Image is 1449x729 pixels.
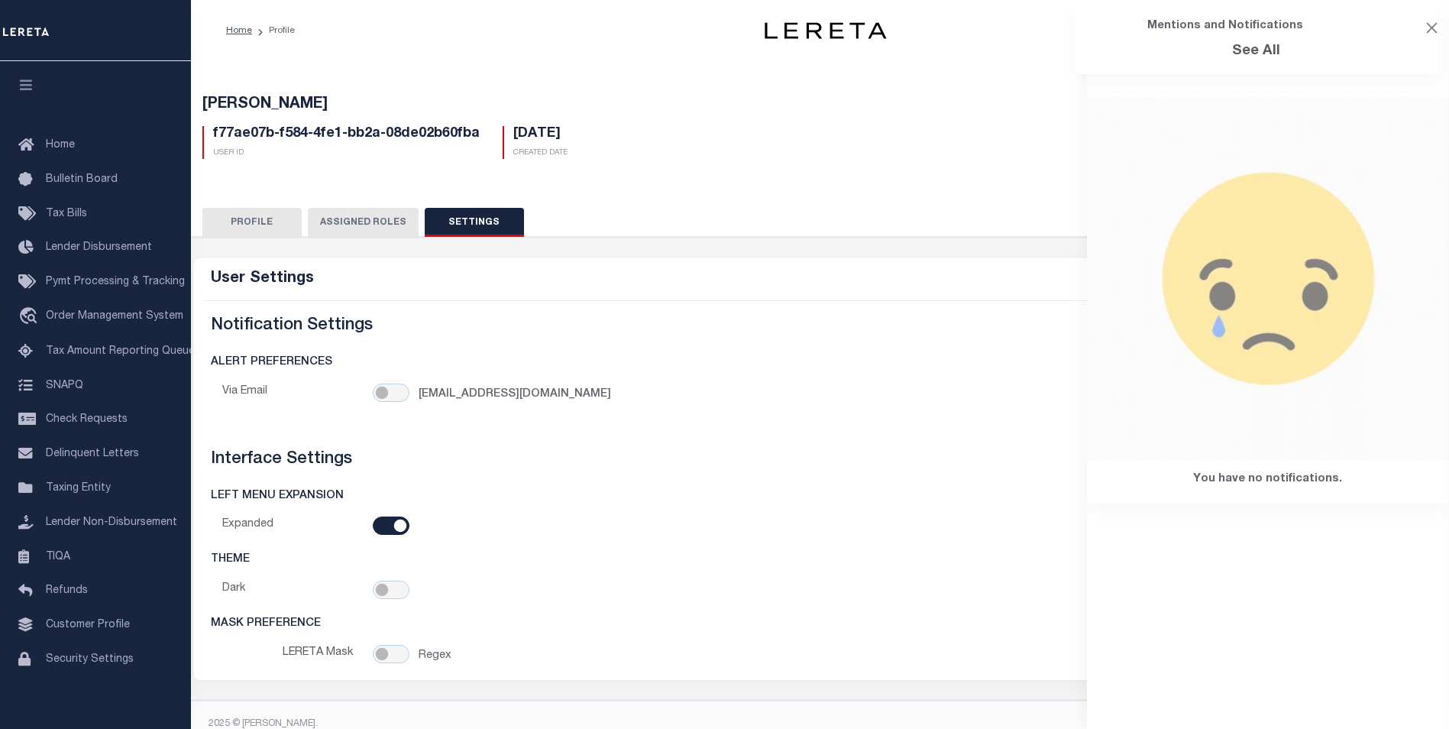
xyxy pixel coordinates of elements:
[513,147,568,159] p: Created Date
[46,449,139,459] span: Delinquent Letters
[18,307,43,327] i: travel_explore
[46,174,118,185] span: Bulletin Board
[419,384,611,405] label: [EMAIL_ADDRESS][DOMAIN_NAME]
[409,645,815,666] div: Regex
[222,645,354,662] div: LERETA Mask
[211,618,321,629] h6: MASK PREFERENCE
[46,551,70,562] span: TIQA
[46,140,75,151] span: Home
[46,380,83,390] span: SNAPQ
[211,317,373,334] h4: Notification Settings
[213,147,480,159] p: User Id
[222,384,354,400] div: Via Email
[46,414,128,425] span: Check Requests
[211,554,250,565] h6: THEME
[46,346,195,357] span: Tax Amount Reporting Queue
[46,654,134,665] span: Security Settings
[252,24,295,37] li: Profile
[765,22,887,39] img: logo-dark.svg
[513,126,568,143] h5: [DATE]
[46,517,177,528] span: Lender Non-Disbursement
[202,97,328,112] span: [PERSON_NAME]
[46,585,88,596] span: Refunds
[202,208,302,237] button: Profile
[211,271,314,287] h4: User Settings
[222,517,354,533] div: Expanded
[222,581,354,598] div: Dark
[211,451,352,468] h4: Interface Settings
[211,357,332,368] h6: ALERT PREFERENCES
[46,483,111,494] span: Taxing Entity
[213,126,480,143] h5: f77ae07b-f584-4fe1-bb2a-08de02b60fba
[425,208,524,237] button: Settings
[46,242,152,253] span: Lender Disbursement
[46,311,183,322] span: Order Management System
[1099,472,1437,486] h4: You have no notifications.
[46,209,87,219] span: Tax Bills
[46,277,185,287] span: Pymt Processing & Tracking
[46,620,130,630] span: Customer Profile
[226,26,252,35] a: Home
[308,208,419,237] button: Assigned Roles
[211,491,344,501] h6: LEFT MENU EXPANSION
[1087,97,1449,459] img: Card image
